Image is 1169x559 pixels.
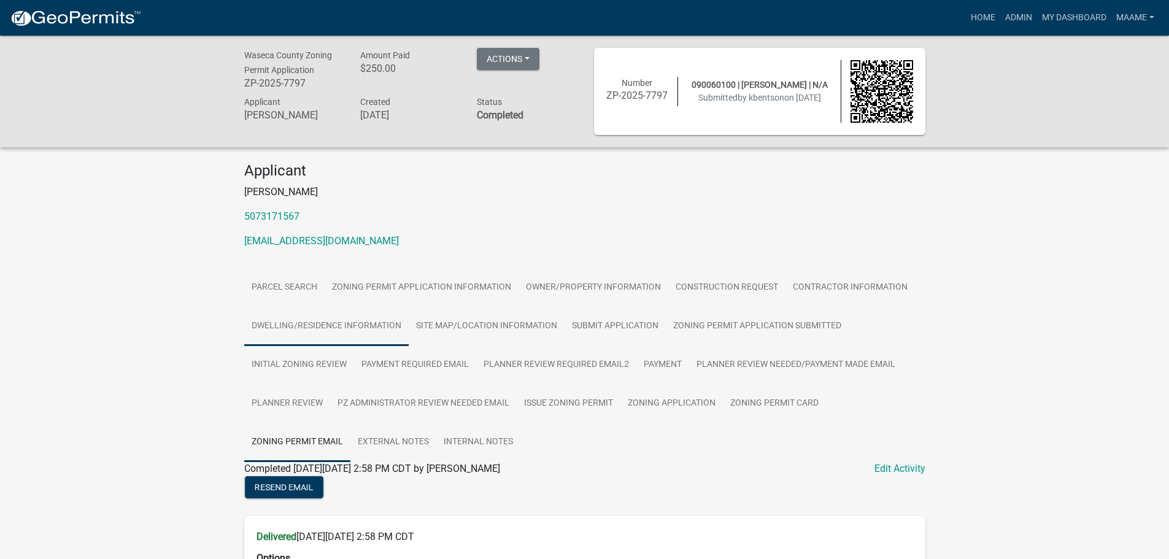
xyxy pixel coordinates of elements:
h6: [DATE][DATE] 2:58 PM CDT [257,531,913,542]
img: QR code [851,60,913,123]
a: [EMAIL_ADDRESS][DOMAIN_NAME] [244,235,399,247]
span: Submitted on [DATE] [698,93,821,102]
button: Resend Email [245,476,323,498]
h6: ZP-2025-7797 [244,77,342,89]
a: 5073171567 [244,210,299,222]
h6: [PERSON_NAME] [244,109,342,121]
a: Initial Zoning Review [244,345,354,385]
a: My Dashboard [1037,6,1111,29]
h6: ZP-2025-7797 [606,90,669,101]
a: Parcel search [244,268,325,307]
span: by kbentson [738,93,784,102]
span: Number [622,78,652,88]
span: Resend Email [255,482,314,492]
a: Edit Activity [874,461,925,476]
a: Payment Required Email [354,345,476,385]
a: Owner/Property Information [519,268,668,307]
span: Amount Paid [360,50,410,60]
a: Zoning Permit Application Information [325,268,519,307]
a: Planner Review Needed/Payment Made Email [689,345,903,385]
h6: $250.00 [360,63,458,74]
a: Home [966,6,1000,29]
a: Planner Review Required Email2 [476,345,636,385]
span: Applicant [244,97,280,107]
a: Zoning Application [620,384,723,423]
h4: Applicant [244,162,925,180]
p: [PERSON_NAME] [244,185,925,199]
a: Issue Zoning Permit [517,384,620,423]
a: External Notes [350,423,436,462]
a: Zoning Permit Email [244,423,350,462]
h6: [DATE] [360,109,458,121]
a: Zoning Permit Application Submitted [666,307,849,346]
a: PZ Administrator Review Needed Email [330,384,517,423]
span: Waseca County Zoning Permit Application [244,50,332,75]
a: Contractor Information [785,268,915,307]
a: Submit Application [565,307,666,346]
span: Completed [DATE][DATE] 2:58 PM CDT by [PERSON_NAME] [244,463,500,474]
a: Site Map/Location Information [409,307,565,346]
a: Maame [1111,6,1159,29]
span: 090060100 | [PERSON_NAME] | N/A [692,80,828,90]
span: Status [477,97,502,107]
a: Construction Request [668,268,785,307]
button: Actions [477,48,539,70]
span: Created [360,97,390,107]
a: Planner Review [244,384,330,423]
strong: Completed [477,109,523,121]
a: Dwelling/Residence Information [244,307,409,346]
a: Admin [1000,6,1037,29]
a: Internal Notes [436,423,520,462]
a: Payment [636,345,689,385]
a: Zoning Permit Card [723,384,826,423]
strong: Delivered [257,531,296,542]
